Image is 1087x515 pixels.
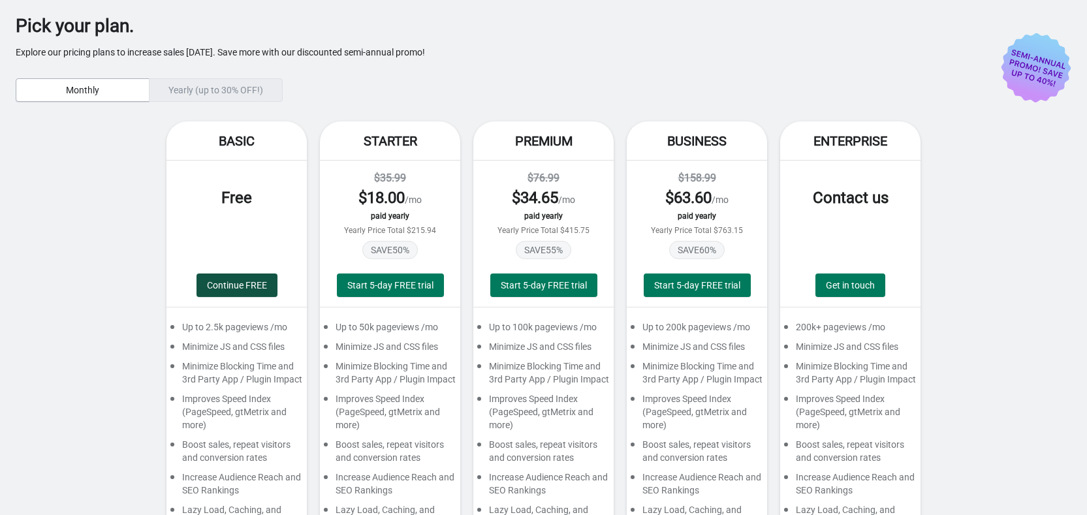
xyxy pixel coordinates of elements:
div: Minimize Blocking Time and 3rd Party App / Plugin Impact [780,360,921,392]
span: Continue FREE [207,280,267,290]
div: Up to 200k pageviews /mo [627,320,767,340]
span: $ 18.00 [358,189,405,207]
div: Yearly Price Total $763.15 [640,226,754,235]
div: paid yearly [486,211,601,221]
div: Minimize JS and CSS files [166,340,307,360]
button: Monthly [16,78,150,102]
div: Minimize Blocking Time and 3rd Party App / Plugin Impact [320,360,460,392]
div: Yearly Price Total $415.75 [486,226,601,235]
div: paid yearly [640,211,754,221]
div: Up to 2.5k pageviews /mo [166,320,307,340]
div: Boost sales, repeat visitors and conversion rates [320,438,460,471]
div: $158.99 [640,170,754,186]
div: Minimize Blocking Time and 3rd Party App / Plugin Impact [166,360,307,392]
div: Business [627,121,767,161]
div: Boost sales, repeat visitors and conversion rates [166,438,307,471]
button: Continue FREE [197,273,277,297]
div: Minimize Blocking Time and 3rd Party App / Plugin Impact [473,360,614,392]
div: $76.99 [486,170,601,186]
span: $ 63.60 [665,189,712,207]
div: Enterprise [780,121,921,161]
div: $35.99 [333,170,447,186]
button: Start 5-day FREE trial [490,273,597,297]
span: Start 5-day FREE trial [654,280,740,290]
span: $ 34.65 [512,189,558,207]
a: Get in touch [815,273,885,297]
div: Minimize JS and CSS files [780,340,921,360]
div: Yearly Price Total $215.94 [333,226,447,235]
div: Increase Audience Reach and SEO Rankings [627,471,767,503]
div: Increase Audience Reach and SEO Rankings [320,471,460,503]
div: Improves Speed Index (PageSpeed, gtMetrix and more) [780,392,921,438]
div: Up to 100k pageviews /mo [473,320,614,340]
div: Basic [166,121,307,161]
div: Improves Speed Index (PageSpeed, gtMetrix and more) [166,392,307,438]
div: Increase Audience Reach and SEO Rankings [780,471,921,503]
div: /mo [640,187,754,208]
span: Free [221,189,252,207]
span: Get in touch [826,280,875,290]
div: Increase Audience Reach and SEO Rankings [166,471,307,503]
div: Minimize JS and CSS files [627,340,767,360]
div: Minimize JS and CSS files [473,340,614,360]
div: Premium [473,121,614,161]
button: Start 5-day FREE trial [337,273,444,297]
div: Pick your plan. [16,20,1032,33]
span: Contact us [813,189,889,207]
p: Explore our pricing plans to increase sales [DATE]. Save more with our discounted semi-annual promo! [16,46,1032,59]
div: 200k+ pageviews /mo [780,320,921,340]
button: Start 5-day FREE trial [644,273,751,297]
span: SAVE 50 % [362,241,418,259]
img: price-promo-badge-d5c1d69d.svg [1001,33,1071,103]
div: Boost sales, repeat visitors and conversion rates [780,438,921,471]
div: Improves Speed Index (PageSpeed, gtMetrix and more) [473,392,614,438]
div: /mo [486,187,601,208]
div: Improves Speed Index (PageSpeed, gtMetrix and more) [627,392,767,438]
span: Start 5-day FREE trial [347,280,433,290]
span: SAVE 55 % [516,241,571,259]
div: Minimize Blocking Time and 3rd Party App / Plugin Impact [627,360,767,392]
span: SAVE 60 % [669,241,725,259]
div: Up to 50k pageviews /mo [320,320,460,340]
div: Increase Audience Reach and SEO Rankings [473,471,614,503]
div: /mo [333,187,447,208]
div: Starter [320,121,460,161]
div: Improves Speed Index (PageSpeed, gtMetrix and more) [320,392,460,438]
span: Monthly [66,85,99,95]
div: Minimize JS and CSS files [320,340,460,360]
span: Start 5-day FREE trial [501,280,587,290]
div: Boost sales, repeat visitors and conversion rates [627,438,767,471]
div: Boost sales, repeat visitors and conversion rates [473,438,614,471]
div: paid yearly [333,211,447,221]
